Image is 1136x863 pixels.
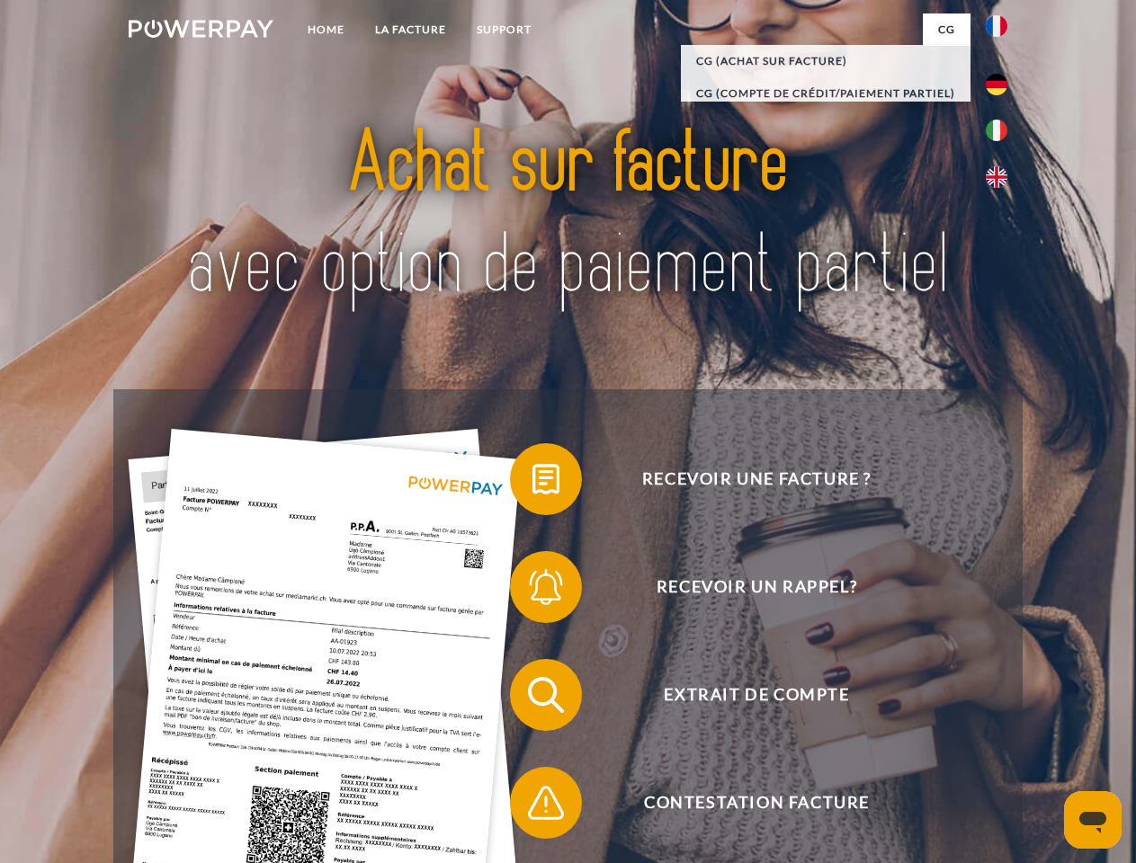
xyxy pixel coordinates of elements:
[172,86,964,344] img: title-powerpay_fr.svg
[510,767,978,839] button: Contestation Facture
[986,166,1007,188] img: en
[523,780,568,825] img: qb_warning.svg
[292,13,360,46] a: Home
[523,565,568,609] img: qb_bell.svg
[986,74,1007,95] img: de
[536,443,977,515] span: Recevoir une facture ?
[681,77,971,110] a: CG (Compte de crédit/paiement partiel)
[986,15,1007,37] img: fr
[510,551,978,623] button: Recevoir un rappel?
[1064,791,1122,849] iframe: Bouton de lancement de la fenêtre de messagerie
[510,659,978,731] button: Extrait de compte
[461,13,547,46] a: Support
[923,13,971,46] a: CG
[986,120,1007,141] img: it
[536,659,977,731] span: Extrait de compte
[129,20,273,38] img: logo-powerpay-white.svg
[536,767,977,839] span: Contestation Facture
[523,457,568,502] img: qb_bill.svg
[536,551,977,623] span: Recevoir un rappel?
[681,45,971,77] a: CG (achat sur facture)
[510,443,978,515] button: Recevoir une facture ?
[523,672,568,717] img: qb_search.svg
[360,13,461,46] a: LA FACTURE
